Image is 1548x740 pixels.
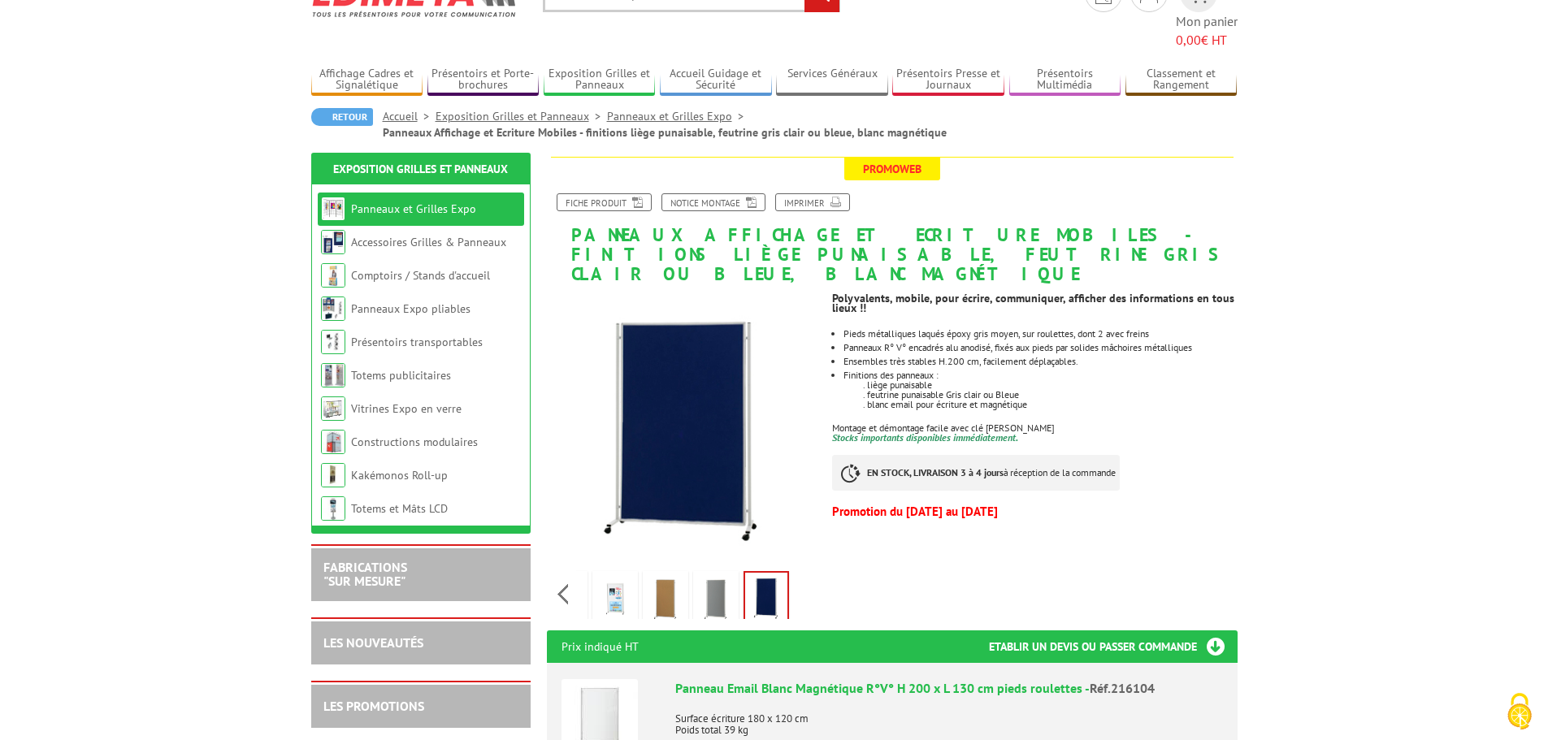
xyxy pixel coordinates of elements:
img: Vitrines Expo en verre [321,396,345,421]
img: Cookies (fenêtre modale) [1499,691,1540,732]
button: Cookies (fenêtre modale) [1491,685,1548,740]
a: LES PROMOTIONS [323,698,424,714]
div: Panneau Email Blanc Magnétique R°V° H 200 x L 130 cm pieds roulettes - [675,679,1223,698]
a: Panneaux et Grilles Expo [351,201,476,216]
a: Constructions modulaires [351,435,478,449]
img: Panneaux Expo pliables [321,296,345,321]
a: Totems publicitaires [351,368,451,383]
img: Kakémonos Roll-up [321,463,345,487]
img: Présentoirs transportables [321,330,345,354]
span: € HT [1176,31,1238,50]
a: LES NOUVEAUTÉS [323,634,423,651]
div: Finitions des panneaux : [843,370,1237,380]
img: panneau_feutrine_bleue_pieds_roulettes_216107.jpg [745,573,787,623]
div: . blanc email pour écriture et magnétique [843,400,1237,409]
a: Panneaux Expo pliables [351,301,470,316]
img: Panneaux et Grilles Expo [321,197,345,221]
a: Exposition Grilles et Panneaux [544,67,656,93]
img: Comptoirs / Stands d'accueil [321,263,345,288]
font: Stocks importants disponibles immédiatement. [832,431,1018,444]
img: Accessoires Grilles & Panneaux [321,230,345,254]
a: Panneaux et Grilles Expo [607,109,750,123]
a: Accueil [383,109,436,123]
h3: Etablir un devis ou passer commande [989,630,1238,663]
li: Panneaux R° V° encadrés alu anodisé, fixés aux pieds par solides mâchoires métalliques [843,343,1237,353]
a: Accessoires Grilles & Panneaux [351,235,506,249]
a: Classement et Rangement [1125,67,1238,93]
a: Présentoirs transportables [351,335,483,349]
p: à réception de la commande [832,455,1120,491]
a: Présentoirs Multimédia [1009,67,1121,93]
a: Fiche produit [557,193,652,211]
a: Notice Montage [661,193,765,211]
span: 0,00 [1176,32,1201,48]
strong: Polyvalents, mobile, pour écrire, communiquer, afficher des informations en tous lieux !! [832,291,1234,315]
span: Mon panier [1176,12,1238,50]
a: Comptoirs / Stands d'accueil [351,268,490,283]
div: . feutrine punaisable Gris clair ou Bleue [843,390,1237,400]
a: Services Généraux [776,67,888,93]
a: Accueil Guidage et Sécurité [660,67,772,93]
div: . liège punaisable [843,380,1237,390]
img: Totems publicitaires [321,363,345,387]
a: Affichage Cadres et Signalétique [311,67,423,93]
span: Réf.216104 [1090,680,1155,696]
p: Promotion du [DATE] au [DATE] [832,507,1237,517]
img: Totems et Mâts LCD [321,496,345,521]
li: Ensembles très stables H.200 cm, facilement déplaçables. [843,357,1237,366]
span: Previous [555,581,570,608]
img: Constructions modulaires [321,430,345,454]
img: panneau_feutrine_grise_pieds_roulettes_216106.jpg [696,574,735,625]
a: Exposition Grilles et Panneaux [333,162,508,176]
span: Promoweb [844,158,940,180]
a: FABRICATIONS"Sur Mesure" [323,559,407,590]
a: Totems et Mâts LCD [351,501,448,516]
img: panneaux_affichage_ecriture_mobiles_216104_1.jpg [596,574,635,625]
a: Retour [311,108,373,126]
a: Imprimer [775,193,850,211]
img: panneau_liege_pieds_roulettes_216105.jpg [646,574,685,625]
p: Surface écriture 180 x 120 cm Poids total 39 kg [675,702,1223,736]
strong: EN STOCK, LIVRAISON 3 à 4 jours [867,466,1004,478]
a: Exposition Grilles et Panneaux [436,109,607,123]
span: Montage et démontage facile avec clé [PERSON_NAME] [832,422,1055,434]
a: Présentoirs et Porte-brochures [427,67,540,93]
a: Présentoirs Presse et Journaux [892,67,1004,93]
img: panneau_feutrine_bleue_pieds_roulettes_216107.jpg [547,292,821,565]
li: Pieds métalliques laqués époxy gris moyen, sur roulettes, dont 2 avec freins [843,329,1237,339]
p: Prix indiqué HT [562,630,639,663]
a: Vitrines Expo en verre [351,401,462,416]
a: Kakémonos Roll-up [351,468,448,483]
li: Panneaux Affichage et Ecriture Mobiles - finitions liège punaisable, feutrine gris clair ou bleue... [383,124,947,141]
